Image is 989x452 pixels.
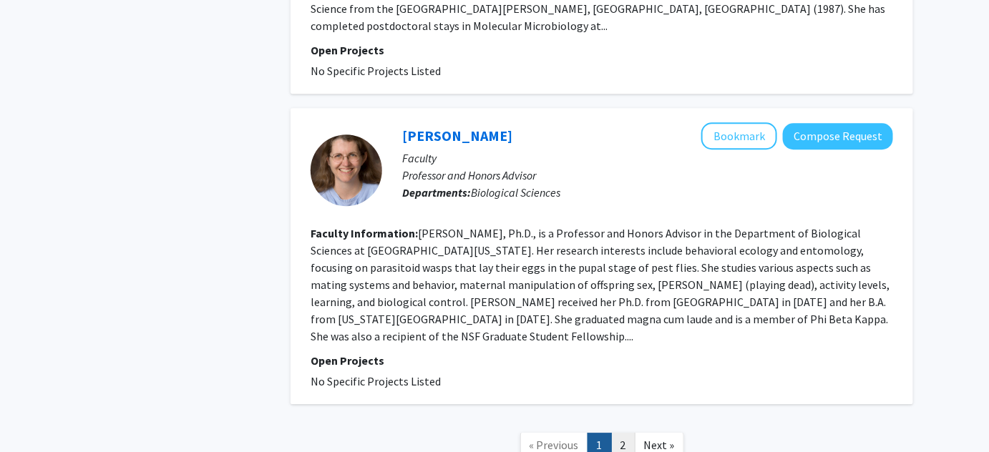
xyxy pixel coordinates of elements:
[311,226,418,240] b: Faculty Information:
[311,374,441,388] span: No Specific Projects Listed
[311,64,441,78] span: No Specific Projects Listed
[402,185,471,200] b: Departments:
[11,388,61,441] iframe: Chat
[530,438,579,452] span: « Previous
[701,122,777,149] button: Add Bethia King to Bookmarks
[783,123,893,149] button: Compose Request to Bethia King
[402,167,893,184] p: Professor and Honors Advisor
[402,149,893,167] p: Faculty
[644,438,675,452] span: Next »
[402,127,512,144] a: [PERSON_NAME]
[471,185,560,200] span: Biological Sciences
[311,226,890,343] fg-read-more: [PERSON_NAME], Ph.D., is a Professor and Honors Advisor in the Department of Biological Sciences ...
[311,41,893,59] p: Open Projects
[311,352,893,369] p: Open Projects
